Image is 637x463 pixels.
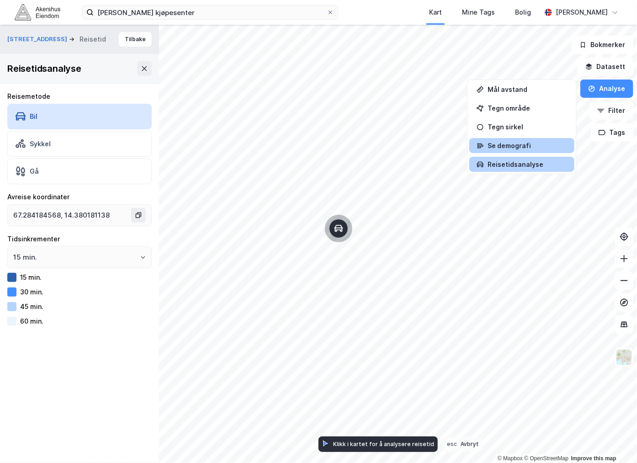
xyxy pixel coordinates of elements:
input: ClearOpen [8,247,151,268]
a: Improve this map [571,455,616,462]
div: Tegn sirkel [488,123,567,131]
button: [STREET_ADDRESS] [7,35,69,44]
div: Mål avstand [488,85,567,93]
button: Open [139,254,147,261]
div: Kontrollprogram for chat [591,419,637,463]
img: Z [616,349,633,366]
div: Map marker [329,219,348,238]
div: 45 min. [20,303,43,310]
button: Tilbake [119,32,152,47]
div: Mine Tags [462,7,495,18]
div: 30 min. [20,288,43,296]
div: Reisetid [80,34,106,45]
a: Mapbox [498,455,523,462]
div: Avreise koordinater [7,192,152,202]
input: Klikk i kartet for å velge avreisested [8,205,133,226]
div: Kart [429,7,442,18]
div: Reisetidsanalyse [7,61,81,76]
div: [PERSON_NAME] [556,7,608,18]
button: Analyse [580,80,633,98]
div: Tidsinkrementer [7,234,152,245]
div: 60 min. [20,317,43,325]
button: Filter [589,101,633,120]
div: 15 min. [20,273,42,281]
img: akershus-eiendom-logo.9091f326c980b4bce74ccdd9f866810c.svg [15,4,60,20]
div: Gå [30,167,39,175]
div: Reisemetode [7,91,152,102]
a: OpenStreetMap [524,455,568,462]
button: Tags [591,123,633,142]
div: esc [445,440,459,448]
div: Reisetidsanalyse [488,160,567,168]
div: Klikk i kartet for å analysere reisetid [333,441,434,447]
button: Bokmerker [572,36,633,54]
iframe: Chat Widget [591,419,637,463]
div: Se demografi [488,142,567,149]
div: Bolig [515,7,531,18]
input: Søk på adresse, matrikkel, gårdeiere, leietakere eller personer [94,5,327,19]
div: Avbryt [461,441,479,447]
div: Bil [30,112,37,120]
button: Datasett [578,58,633,76]
div: Sykkel [30,140,51,148]
div: Tegn område [488,104,567,112]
